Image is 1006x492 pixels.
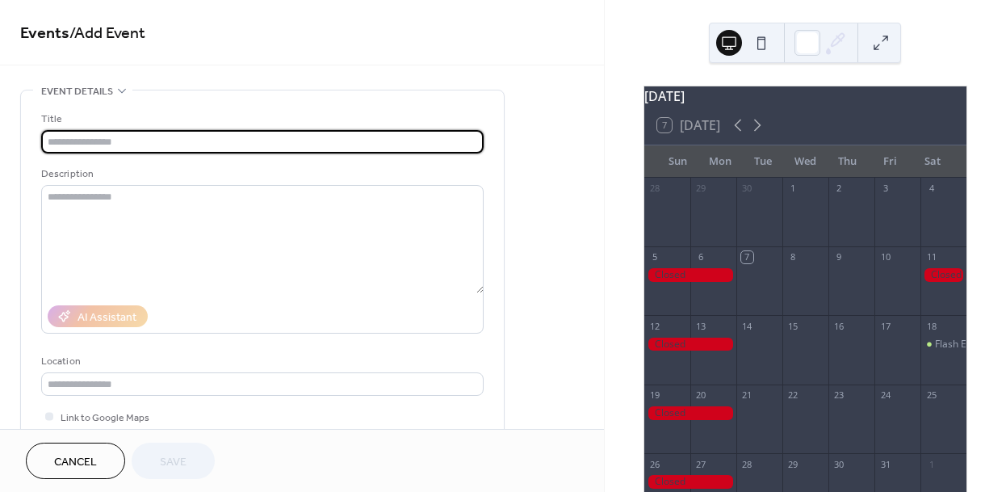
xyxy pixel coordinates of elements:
[41,83,113,100] span: Event details
[69,18,145,49] span: / Add Event
[26,443,125,479] button: Cancel
[920,338,966,351] div: Flash Event
[787,320,799,332] div: 15
[925,389,937,402] div: 25
[644,268,736,282] div: Closed
[787,183,799,195] div: 1
[649,458,661,470] div: 26
[695,183,707,195] div: 29
[41,353,480,370] div: Location
[695,251,707,263] div: 6
[784,145,826,178] div: Wed
[787,389,799,402] div: 22
[41,166,480,183] div: Description
[833,320,845,332] div: 16
[644,86,966,106] div: [DATE]
[657,145,699,178] div: Sun
[833,458,845,470] div: 30
[925,320,937,332] div: 18
[649,320,661,332] div: 12
[695,389,707,402] div: 20
[879,458,891,470] div: 31
[695,458,707,470] div: 27
[787,458,799,470] div: 29
[912,145,954,178] div: Sat
[827,145,869,178] div: Thu
[644,338,736,351] div: Closed
[879,320,891,332] div: 17
[741,183,753,195] div: 30
[699,145,741,178] div: Mon
[935,338,986,351] div: Flash Event
[41,111,480,128] div: Title
[925,458,937,470] div: 1
[61,410,149,427] span: Link to Google Maps
[879,251,891,263] div: 10
[833,389,845,402] div: 23
[741,251,753,263] div: 7
[644,406,736,420] div: Closed
[742,145,784,178] div: Tue
[649,389,661,402] div: 19
[787,251,799,263] div: 8
[644,475,736,489] div: Closed
[54,454,97,471] span: Cancel
[925,251,937,263] div: 11
[920,268,966,282] div: Closed for Festival
[20,18,69,49] a: Events
[879,183,891,195] div: 3
[741,389,753,402] div: 21
[741,458,753,470] div: 28
[869,145,911,178] div: Fri
[741,320,753,332] div: 14
[925,183,937,195] div: 4
[649,251,661,263] div: 5
[695,320,707,332] div: 13
[833,183,845,195] div: 2
[879,389,891,402] div: 24
[649,183,661,195] div: 28
[833,251,845,263] div: 9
